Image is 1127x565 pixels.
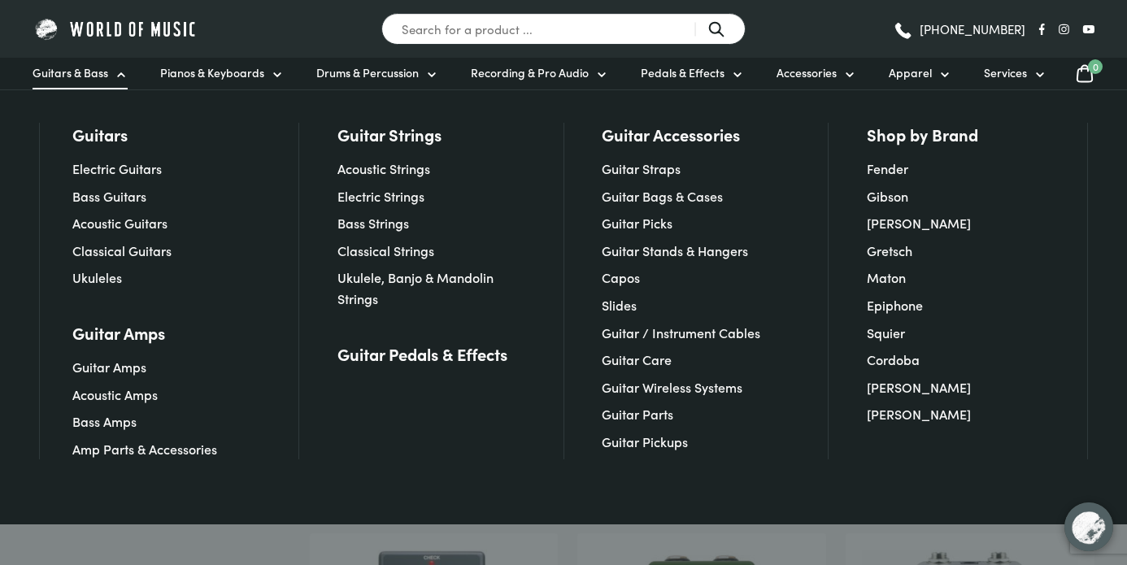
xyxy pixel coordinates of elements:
a: Epiphone [867,296,923,314]
a: Acoustic Guitars [72,214,168,232]
a: Guitar / Instrument Cables [602,324,760,341]
a: Capos [602,268,640,286]
a: Guitar Straps [602,159,681,177]
a: Guitar Stands & Hangers [602,241,748,259]
a: Classical Strings [337,241,434,259]
a: Guitar Bags & Cases [602,187,723,205]
a: Slides [602,296,637,314]
a: Fender [867,159,908,177]
a: Guitar Amps [72,358,146,376]
span: Pianos & Keyboards [160,64,264,81]
input: Search for a product ... [381,13,746,45]
a: Bass Guitars [72,187,146,205]
span: Recording & Pro Audio [471,64,589,81]
span: Guitars & Bass [33,64,108,81]
a: Guitar Care [602,350,672,368]
a: Classical Guitars [72,241,172,259]
a: Guitar Pedals & Effects [337,342,507,365]
span: 0 [1088,59,1103,74]
a: Guitar Picks [602,214,672,232]
span: Apparel [889,64,932,81]
iframe: Chat with our support team [1054,492,1127,565]
a: Electric Guitars [72,159,162,177]
a: Shop by Brand [867,123,978,146]
img: World of Music [33,16,199,41]
a: Bass Strings [337,214,409,232]
span: [PHONE_NUMBER] [920,23,1025,35]
a: [PERSON_NAME] [867,405,971,423]
span: Drums & Percussion [316,64,419,81]
span: Services [984,64,1027,81]
a: Amp Parts & Accessories [72,440,217,458]
a: [PERSON_NAME] [867,378,971,396]
a: Acoustic Amps [72,385,158,403]
a: Squier [867,324,905,341]
a: Ukulele, Banjo & Mandolin Strings [337,268,494,307]
a: Guitar Pickups [602,432,688,450]
a: Ukuleles [72,268,122,286]
a: Guitars [72,123,128,146]
a: Maton [867,268,906,286]
a: Guitar Amps [72,321,165,344]
a: Guitar Accessories [602,123,740,146]
a: Gretsch [867,241,912,259]
a: Electric Strings [337,187,424,205]
a: Cordoba [867,350,920,368]
a: Gibson [867,187,908,205]
a: Bass Amps [72,412,137,430]
a: Guitar Strings [337,123,442,146]
a: [PERSON_NAME] [867,214,971,232]
a: [PHONE_NUMBER] [893,17,1025,41]
span: Pedals & Effects [641,64,724,81]
a: Acoustic Strings [337,159,430,177]
a: Guitar Parts [602,405,673,423]
span: Accessories [777,64,837,81]
a: Guitar Wireless Systems [602,378,742,396]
